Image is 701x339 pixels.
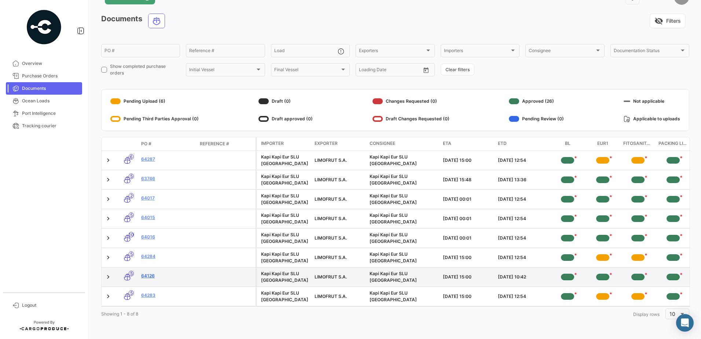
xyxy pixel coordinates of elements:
[443,274,492,280] div: [DATE] 15:00
[22,85,79,92] span: Documents
[509,95,564,107] div: Approved (26)
[315,254,364,261] div: LIMOFRUT S.A.
[189,68,255,73] span: Initial Vessel
[498,235,547,241] div: [DATE] 12:54
[650,14,686,28] button: visibility_offFilters
[315,140,338,147] span: Exporter
[565,140,570,147] span: BL
[443,176,492,183] div: [DATE] 15:48
[370,290,417,302] span: Kapi Kapi Eur SLU Hamburgo
[614,49,679,54] span: Documentation Status
[498,274,547,280] div: [DATE] 10:42
[129,212,134,218] span: 5
[104,234,112,242] a: Expand/Collapse Row
[656,137,691,150] datatable-header-cell: Packing List
[676,314,694,332] div: Abrir Intercom Messenger
[141,253,194,260] a: 64284
[585,137,620,150] datatable-header-cell: EUR1
[129,290,134,296] span: 5
[498,157,547,164] div: [DATE] 12:54
[372,95,449,107] div: Changes Requested (0)
[116,141,138,147] datatable-header-cell: Transport mode
[141,175,194,182] a: 63746
[129,271,134,276] span: 5
[141,292,194,299] a: 64283
[138,138,197,150] datatable-header-cell: PO #
[597,140,608,147] span: EUR1
[129,193,134,198] span: 2
[101,14,167,28] h3: Documents
[658,140,688,147] span: Packing List
[624,95,680,107] div: Not applicable
[104,293,112,300] a: Expand/Collapse Row
[443,235,492,241] div: [DATE] 00:01
[374,68,404,73] input: To
[261,140,284,147] span: Importer
[6,107,82,120] a: Port Intelligence
[443,196,492,203] div: [DATE] 00:01
[261,232,309,245] div: Kapi Kapi Eur SLU [GEOGRAPHIC_DATA]
[359,68,369,73] input: From
[104,273,112,281] a: Expand/Collapse Row
[440,137,495,150] datatable-header-cell: ETA
[257,137,312,150] datatable-header-cell: Importer
[141,234,194,240] a: 64016
[498,215,547,222] div: [DATE] 12:54
[22,98,79,104] span: Ocean Loads
[498,196,547,203] div: [DATE] 12:54
[22,73,79,79] span: Purchase Orders
[200,141,229,147] span: Reference #
[498,254,547,261] div: [DATE] 12:54
[312,137,367,150] datatable-header-cell: Exporter
[370,193,417,205] span: Kapi Kapi Eur SLU Hamburgo
[148,14,165,28] button: Ocean
[315,235,364,241] div: LIMOFRUT S.A.
[633,311,660,317] span: Display rows
[315,176,364,183] div: LIMOFRUT S.A.
[6,70,82,82] a: Purchase Orders
[129,174,134,179] span: 5
[104,196,112,203] a: Expand/Collapse Row
[443,215,492,222] div: [DATE] 00:01
[141,195,194,201] a: 64017
[495,137,550,150] datatable-header-cell: ETD
[258,95,313,107] div: Draft (0)
[498,140,507,147] span: ETD
[315,196,364,203] div: LIMOFRUT S.A.
[6,120,82,132] a: Tracking courier
[529,49,594,54] span: Consignee
[669,311,675,317] span: 10
[22,110,79,117] span: Port Intelligence
[443,140,451,147] span: ETA
[509,113,564,125] div: Pending Review (0)
[261,193,309,206] div: Kapi Kapi Eur SLU [GEOGRAPHIC_DATA]
[261,270,309,284] div: Kapi Kapi Eur SLU [GEOGRAPHIC_DATA]
[443,293,492,300] div: [DATE] 15:00
[104,215,112,222] a: Expand/Collapse Row
[261,251,309,264] div: Kapi Kapi Eur SLU [GEOGRAPHIC_DATA]
[6,57,82,70] a: Overview
[104,157,112,164] a: Expand/Collapse Row
[129,251,134,257] span: 5
[141,273,194,279] a: 64126
[441,63,474,76] button: Clear filters
[110,63,180,76] span: Show completed purchase orders
[370,212,417,225] span: Kapi Kapi Eur SLU Hamburgo
[274,68,340,73] span: Final Vessel
[498,176,547,183] div: [DATE] 13:36
[6,82,82,95] a: Documents
[6,95,82,107] a: Ocean Loads
[370,271,417,283] span: Kapi Kapi Eur SLU Hamburgo
[367,137,440,150] datatable-header-cell: Consignee
[370,140,395,147] span: Consignee
[261,290,309,303] div: Kapi Kapi Eur SLU [GEOGRAPHIC_DATA]
[101,311,138,317] span: Showing 1 - 8 of 8
[624,113,680,125] div: Applicable to uploads
[421,65,432,76] button: Open calendar
[22,302,79,309] span: Logout
[22,123,79,129] span: Tracking courier
[443,254,492,261] div: [DATE] 15:00
[315,215,364,222] div: LIMOFRUT S.A.
[22,60,79,67] span: Overview
[141,156,194,163] a: 64287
